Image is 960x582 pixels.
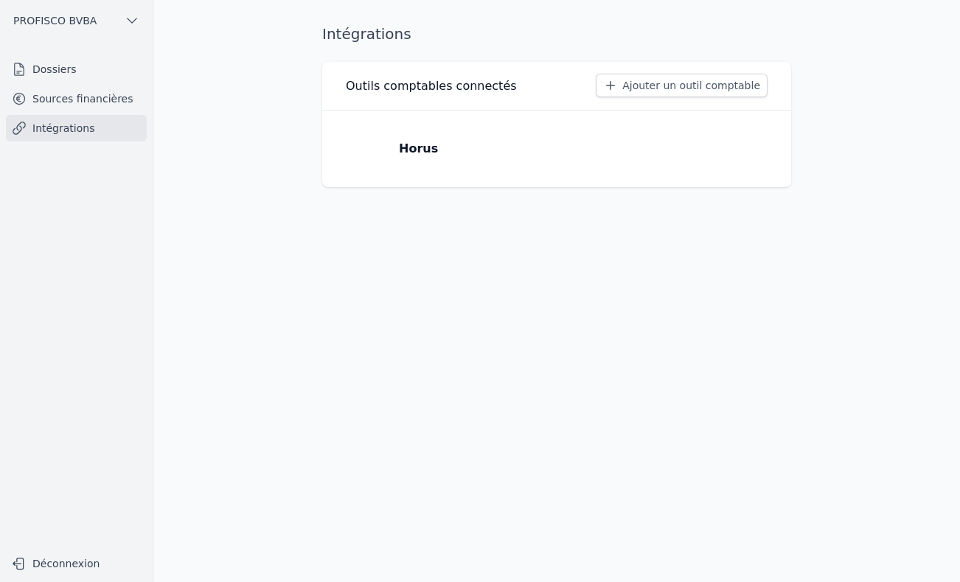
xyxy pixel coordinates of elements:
span: PROFISCO BVBA [13,13,97,28]
h1: Intégrations [322,24,411,44]
p: Horus [399,140,438,158]
a: Sources financières [6,85,147,112]
h3: Outils comptables connectés [346,77,517,95]
button: PROFISCO BVBA [6,9,147,32]
a: Intégrations [6,115,147,141]
button: Ajouter un outil comptable [596,74,768,97]
button: Déconnexion [6,552,147,575]
a: Horus [346,122,768,175]
a: Dossiers [6,56,147,83]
